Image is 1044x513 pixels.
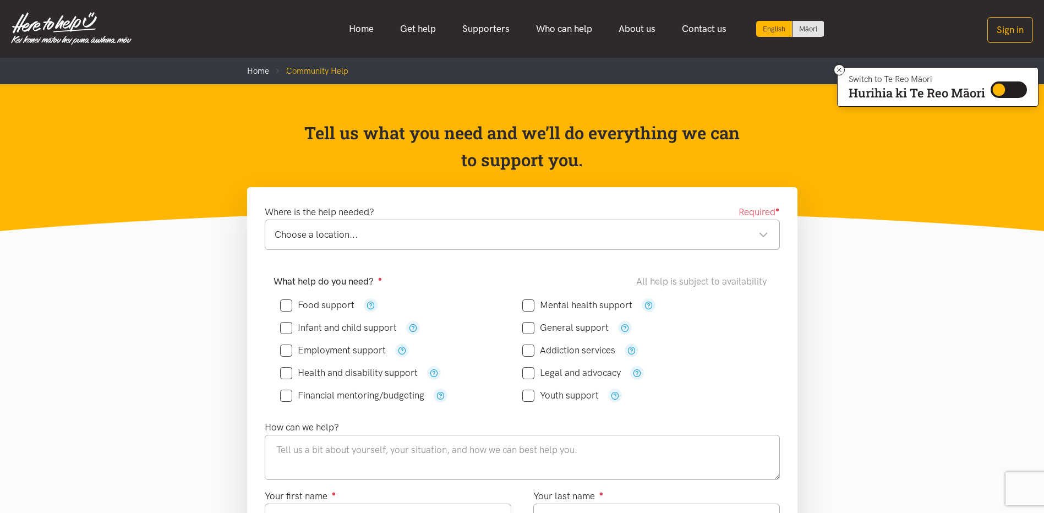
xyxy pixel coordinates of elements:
[449,17,523,41] a: Supporters
[387,17,449,41] a: Get help
[739,205,780,220] span: Required
[605,17,669,41] a: About us
[599,489,604,498] sup: ●
[669,17,740,41] a: Contact us
[269,64,348,78] li: Community Help
[303,119,741,174] p: Tell us what you need and we’ll do everything we can to support you.
[274,274,382,289] label: What help do you need?
[332,489,336,498] sup: ●
[849,76,985,83] p: Switch to Te Reo Māori
[11,12,132,45] img: Home
[756,21,792,37] div: Current language
[265,205,374,220] label: Where is the help needed?
[792,21,824,37] a: Switch to Te Reo Māori
[275,227,768,242] div: Choose a location...
[336,17,387,41] a: Home
[378,275,382,283] sup: ●
[280,368,418,378] label: Health and disability support
[247,66,269,76] a: Home
[775,205,780,214] sup: ●
[636,274,771,289] div: All help is subject to availability
[987,17,1033,43] button: Sign in
[280,391,424,400] label: Financial mentoring/budgeting
[522,301,632,310] label: Mental health support
[280,346,386,355] label: Employment support
[756,21,824,37] div: Language toggle
[265,420,339,435] label: How can we help?
[265,489,336,504] label: Your first name
[280,323,397,332] label: Infant and child support
[522,346,615,355] label: Addiction services
[522,368,621,378] label: Legal and advocacy
[522,391,599,400] label: Youth support
[533,489,604,504] label: Your last name
[522,323,609,332] label: General support
[280,301,354,310] label: Food support
[523,17,605,41] a: Who can help
[849,88,985,98] p: Hurihia ki Te Reo Māori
